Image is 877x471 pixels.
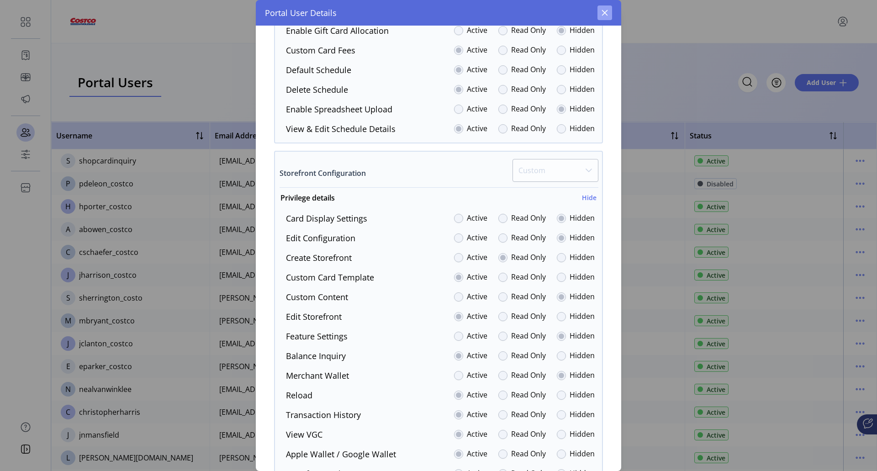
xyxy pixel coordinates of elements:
[570,370,595,382] label: Hidden
[511,448,546,460] label: Read Only
[511,291,546,303] label: Read Only
[467,330,487,343] label: Active
[467,271,487,284] label: Active
[286,84,348,96] label: Delete Schedule
[467,370,487,382] label: Active
[570,64,595,76] label: Hidden
[467,25,487,37] label: Active
[275,192,602,209] a: Privilege detailsHide
[570,350,595,362] label: Hidden
[467,212,487,225] label: Active
[570,123,595,135] label: Hidden
[467,389,487,402] label: Active
[286,232,355,244] label: Edit Configuration
[511,271,546,284] label: Read Only
[286,271,374,284] label: Custom Card Template
[286,330,348,343] label: Feature Settings
[511,103,546,116] label: Read Only
[467,103,487,116] label: Active
[286,252,352,264] label: Create Storefront
[511,350,546,362] label: Read Only
[286,64,351,76] label: Default Schedule
[511,389,546,402] label: Read Only
[286,370,349,382] label: Merchant Wallet
[570,311,595,323] label: Hidden
[467,64,487,76] label: Active
[280,168,366,179] label: Storefront Configuration
[467,448,487,460] label: Active
[286,25,389,37] label: Enable gift card allocation
[286,350,346,362] label: Balance Inquiry
[467,409,487,421] label: Active
[286,311,342,323] label: Edit Storefront
[286,409,361,421] label: Transaction History
[570,271,595,284] label: Hidden
[570,103,595,116] label: Hidden
[511,25,546,37] label: Read Only
[511,311,546,323] label: Read Only
[467,123,487,135] label: Active
[286,123,396,135] label: View & Edit Schedule Details
[511,232,546,244] label: Read Only
[570,330,595,343] label: Hidden
[467,84,487,96] label: Active
[570,291,595,303] label: Hidden
[570,389,595,402] label: Hidden
[570,232,595,244] label: Hidden
[467,350,487,362] label: Active
[467,429,487,441] label: Active
[286,103,392,116] label: Enable spreadsheet upload
[582,193,597,202] h6: Hide
[570,409,595,421] label: Hidden
[570,44,595,57] label: Hidden
[467,291,487,303] label: Active
[286,44,355,57] label: Custom Card Fees
[511,44,546,57] label: Read Only
[280,192,335,203] h6: Privilege details
[511,212,546,225] label: Read Only
[570,25,595,37] label: Hidden
[286,448,396,460] label: Apple Wallet / Google Wallet
[511,429,546,441] label: Read Only
[511,123,546,135] label: Read Only
[570,252,595,264] label: Hidden
[286,389,312,402] label: Reload
[570,429,595,441] label: Hidden
[511,409,546,421] label: Read Only
[570,448,595,460] label: Hidden
[511,330,546,343] label: Read Only
[511,252,546,264] label: Read Only
[467,252,487,264] label: Active
[570,212,595,225] label: Hidden
[511,64,546,76] label: Read Only
[511,370,546,382] label: Read Only
[467,44,487,57] label: Active
[286,429,322,441] label: View VGC
[467,311,487,323] label: Active
[286,291,348,303] label: Custom Content
[570,84,595,96] label: Hidden
[511,84,546,96] label: Read Only
[467,232,487,244] label: Active
[265,7,337,19] span: Portal User Details
[286,212,367,225] label: Card Display Settings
